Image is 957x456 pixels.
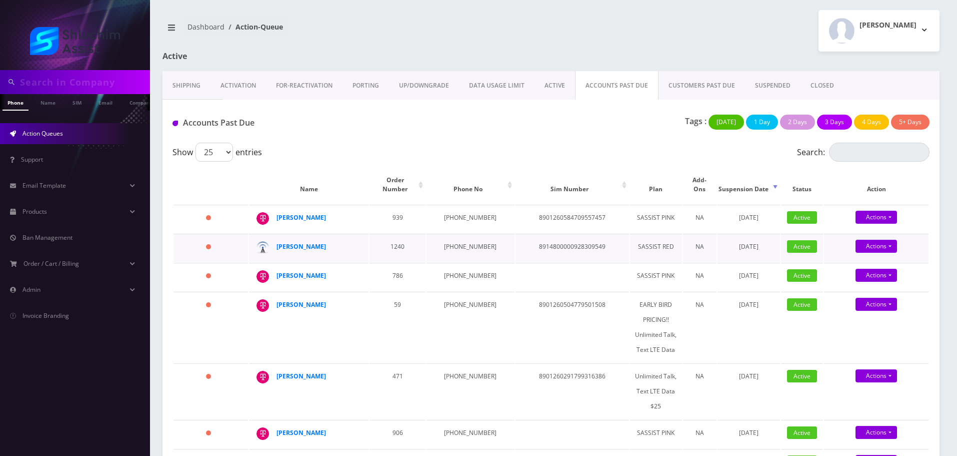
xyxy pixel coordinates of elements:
[162,17,543,45] nav: breadcrumb
[855,369,897,382] a: Actions
[824,166,928,204] th: Action
[426,234,514,262] td: [PHONE_NUMBER]
[21,155,43,164] span: Support
[780,115,815,130] button: 2 Days
[2,94,28,111] a: Phone
[688,297,711,312] div: NA
[22,311,69,320] span: Invoice Branding
[630,263,682,291] td: SASSIST PINK
[515,205,629,233] td: 8901260584709557457
[276,372,326,380] strong: [PERSON_NAME]
[787,426,817,439] span: Active
[276,300,326,309] a: [PERSON_NAME]
[717,363,780,419] td: [DATE]
[688,210,711,225] div: NA
[781,166,823,204] th: Status
[426,420,514,448] td: [PHONE_NUMBER]
[630,420,682,448] td: SASSIST PINK
[459,71,534,100] a: DATA USAGE LIMIT
[369,292,425,362] td: 59
[224,22,283,32] li: Action-Queue
[855,298,897,311] a: Actions
[162,52,411,61] h1: Active
[426,292,514,362] td: [PHONE_NUMBER]
[369,263,425,291] td: 786
[195,143,233,162] select: Showentries
[854,115,889,130] button: 4 Days
[22,181,66,190] span: Email Template
[23,259,79,268] span: Order / Cart / Billing
[35,94,60,110] a: Name
[688,369,711,384] div: NA
[797,143,929,162] label: Search:
[515,234,629,262] td: 8914800000928309549
[276,428,326,437] a: [PERSON_NAME]
[717,292,780,362] td: [DATE]
[787,240,817,253] span: Active
[30,27,120,55] img: Shluchim Assist
[276,213,326,222] a: [PERSON_NAME]
[426,363,514,419] td: [PHONE_NUMBER]
[369,420,425,448] td: 906
[717,420,780,448] td: [DATE]
[818,10,939,52] button: [PERSON_NAME]
[276,271,326,280] a: [PERSON_NAME]
[717,166,780,204] th: Suspension Date
[817,115,852,130] button: 3 Days
[787,298,817,311] span: Active
[855,211,897,224] a: Actions
[630,363,682,419] td: Unlimited Talk, Text LTE Data $25
[124,94,158,110] a: Company
[172,121,178,126] img: Accounts Past Due
[787,211,817,224] span: Active
[717,263,780,291] td: [DATE]
[426,205,514,233] td: [PHONE_NUMBER]
[172,118,415,128] h1: Accounts Past Due
[515,292,629,362] td: 8901260504779501508
[172,143,262,162] label: Show entries
[22,285,40,294] span: Admin
[855,269,897,282] a: Actions
[630,166,682,204] th: Plan
[787,269,817,282] span: Active
[829,143,929,162] input: Search:
[93,94,117,110] a: Email
[369,166,425,204] th: Order Number: activate to sort column ascending
[369,234,425,262] td: 1240
[685,115,706,127] p: Tags :
[891,115,929,130] button: 5+ Days
[859,21,916,30] h2: [PERSON_NAME]
[389,71,459,100] a: UP/DOWNGRADE
[630,205,682,233] td: SASSIST PINK
[515,363,629,419] td: 8901260291799316386
[575,71,658,100] a: ACCOUNTS PAST DUE
[688,268,711,283] div: NA
[855,240,897,253] a: Actions
[369,363,425,419] td: 471
[683,166,716,204] th: Add-Ons
[746,115,778,130] button: 1 Day
[688,239,711,254] div: NA
[688,425,711,440] div: NA
[630,292,682,362] td: EARLY BIRD PRICING!! Unlimited Talk, Text LTE Data
[276,242,326,251] a: [PERSON_NAME]
[187,22,224,32] a: Dashboard
[67,94,86,110] a: SIM
[717,205,780,233] td: [DATE]
[249,166,368,204] th: Name
[210,71,266,100] a: Activation
[515,166,629,204] th: Sim Number: activate to sort column ascending
[369,205,425,233] td: 939
[630,234,682,262] td: SASSIST RED
[534,71,575,100] a: ACTIVE
[22,207,47,216] span: Products
[426,166,514,204] th: Phone No: activate to sort column ascending
[22,129,63,138] span: Action Queues
[342,71,389,100] a: PORTING
[266,71,342,100] a: FOR-REActivation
